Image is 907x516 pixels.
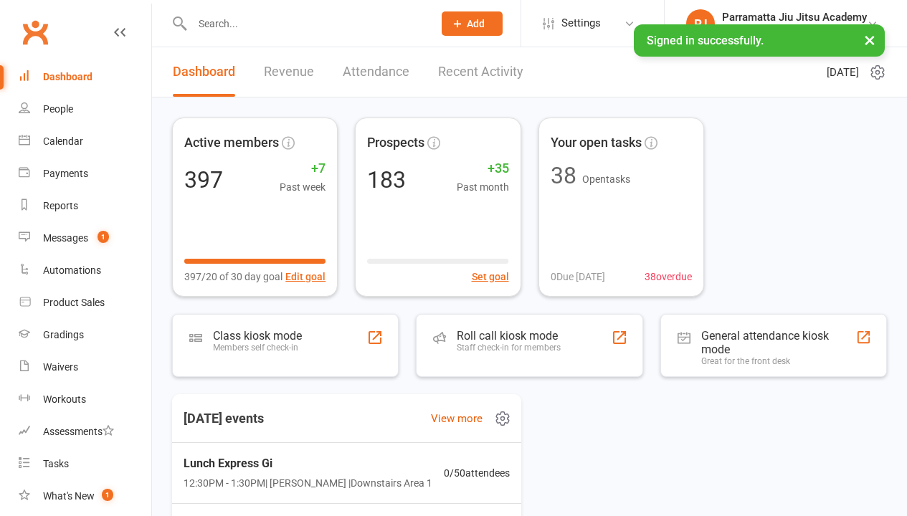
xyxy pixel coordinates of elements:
[19,383,151,416] a: Workouts
[43,361,78,373] div: Waivers
[857,24,883,55] button: ×
[285,269,326,285] button: Edit goal
[184,475,432,491] span: 12:30PM - 1:30PM | [PERSON_NAME] | Downstairs Area 1
[173,47,235,97] a: Dashboard
[457,329,561,343] div: Roll call kiosk mode
[827,64,859,81] span: [DATE]
[19,61,151,93] a: Dashboard
[444,465,510,481] span: 0 / 50 attendees
[213,343,302,353] div: Members self check-in
[457,343,561,353] div: Staff check-in for members
[457,158,509,179] span: +35
[582,173,630,185] span: Open tasks
[722,24,867,37] div: Parramatta Jiu Jitsu Academy
[367,133,424,153] span: Prospects
[43,264,101,276] div: Automations
[184,168,223,191] div: 397
[43,426,114,437] div: Assessments
[98,231,109,243] span: 1
[431,410,483,427] a: View more
[213,329,302,343] div: Class kiosk mode
[19,254,151,287] a: Automations
[19,125,151,158] a: Calendar
[280,179,326,195] span: Past week
[343,47,409,97] a: Attendance
[472,269,509,285] button: Set goal
[43,200,78,211] div: Reports
[280,158,326,179] span: +7
[43,297,105,308] div: Product Sales
[467,18,485,29] span: Add
[19,287,151,319] a: Product Sales
[701,356,855,366] div: Great for the front desk
[457,179,509,195] span: Past month
[647,34,764,47] span: Signed in successfully.
[19,351,151,383] a: Waivers
[19,190,151,222] a: Reports
[442,11,503,36] button: Add
[184,269,282,285] span: 397/20 of 30 day goal
[17,14,53,50] a: Clubworx
[43,232,88,244] div: Messages
[43,490,95,502] div: What's New
[551,269,605,285] span: 0 Due [DATE]
[19,222,151,254] a: Messages 1
[43,135,83,147] div: Calendar
[19,448,151,480] a: Tasks
[551,133,642,153] span: Your open tasks
[264,47,314,97] a: Revenue
[172,406,275,431] h3: [DATE] events
[19,416,151,448] a: Assessments
[722,11,867,24] div: Parramatta Jiu Jitsu Academy
[43,168,88,179] div: Payments
[645,269,692,285] span: 38 overdue
[184,133,279,153] span: Active members
[43,393,86,405] div: Workouts
[19,93,151,125] a: People
[561,7,601,39] span: Settings
[43,103,73,115] div: People
[184,454,432,473] span: Lunch Express Gi
[367,168,406,191] div: 183
[686,9,715,38] div: PJ
[43,458,69,469] div: Tasks
[19,158,151,190] a: Payments
[43,329,84,340] div: Gradings
[19,480,151,512] a: What's New1
[188,14,423,34] input: Search...
[43,71,92,82] div: Dashboard
[551,164,576,187] div: 38
[102,489,113,501] span: 1
[701,329,855,356] div: General attendance kiosk mode
[19,319,151,351] a: Gradings
[438,47,523,97] a: Recent Activity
